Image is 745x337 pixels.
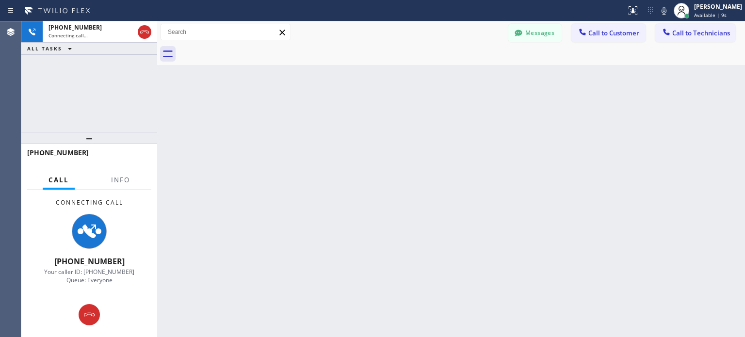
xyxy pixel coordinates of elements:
[655,24,735,42] button: Call to Technicians
[44,268,134,284] span: Your caller ID: [PHONE_NUMBER] Queue: Everyone
[105,171,136,190] button: Info
[49,176,69,184] span: Call
[694,12,727,18] span: Available | 9s
[49,23,102,32] span: [PHONE_NUMBER]
[27,148,89,157] span: [PHONE_NUMBER]
[657,4,671,17] button: Mute
[43,171,75,190] button: Call
[111,176,130,184] span: Info
[79,304,100,325] button: Hang up
[694,2,742,11] div: [PERSON_NAME]
[672,29,730,37] span: Call to Technicians
[49,32,88,39] span: Connecting call…
[21,43,81,54] button: ALL TASKS
[571,24,646,42] button: Call to Customer
[54,256,125,267] span: [PHONE_NUMBER]
[138,25,151,39] button: Hang up
[27,45,62,52] span: ALL TASKS
[161,24,291,40] input: Search
[588,29,639,37] span: Call to Customer
[508,24,562,42] button: Messages
[56,198,123,207] span: Connecting Call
